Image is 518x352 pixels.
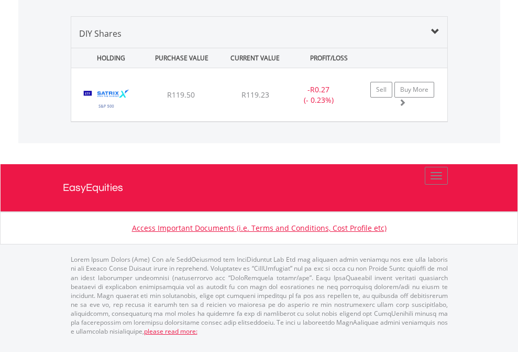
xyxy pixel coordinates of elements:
[63,164,456,211] a: EasyEquities
[72,48,144,68] div: HOLDING
[146,48,217,68] div: PURCHASE VALUE
[310,84,329,94] span: R0.27
[76,81,137,119] img: EQU.ZA.STX500.png
[394,82,434,98] a: Buy More
[219,48,291,68] div: CURRENT VALUE
[132,223,387,233] a: Access Important Documents (i.e. Terms and Conditions, Cost Profile etc)
[144,327,197,336] a: please read more:
[167,90,195,100] span: R119.50
[241,90,269,100] span: R119.23
[370,82,392,98] a: Sell
[286,84,351,105] div: - (- 0.23%)
[293,48,365,68] div: PROFIT/LOSS
[79,28,122,39] span: DIY Shares
[71,255,448,336] p: Lorem Ipsum Dolors (Ame) Con a/e SeddOeiusmod tem InciDiduntut Lab Etd mag aliquaen admin veniamq...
